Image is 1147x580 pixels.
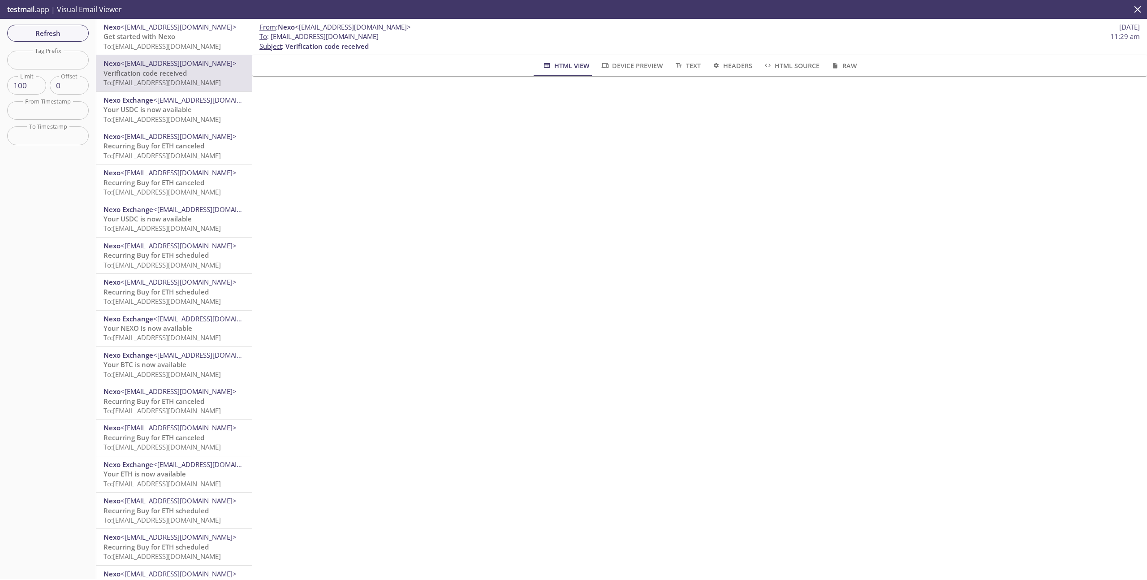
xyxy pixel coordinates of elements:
[121,277,237,286] span: <[EMAIL_ADDRESS][DOMAIN_NAME]>
[103,360,186,369] span: Your BTC is now available
[103,324,192,333] span: Your NEXO is now available
[103,333,221,342] span: To: [EMAIL_ADDRESS][DOMAIN_NAME]
[278,22,295,31] span: Nexo
[103,224,221,233] span: To: [EMAIL_ADDRESS][DOMAIN_NAME]
[121,532,237,541] span: <[EMAIL_ADDRESS][DOMAIN_NAME]>
[259,32,379,41] span: : [EMAIL_ADDRESS][DOMAIN_NAME]
[153,460,269,469] span: <[EMAIL_ADDRESS][DOMAIN_NAME]>
[103,214,192,223] span: Your USDC is now available
[121,168,237,177] span: <[EMAIL_ADDRESS][DOMAIN_NAME]>
[103,178,204,187] span: Recurring Buy for ETH canceled
[103,370,221,379] span: To: [EMAIL_ADDRESS][DOMAIN_NAME]
[103,532,121,541] span: Nexo
[121,132,237,141] span: <[EMAIL_ADDRESS][DOMAIN_NAME]>
[96,347,252,383] div: Nexo Exchange<[EMAIL_ADDRESS][DOMAIN_NAME]>Your BTC is now availableTo:[EMAIL_ADDRESS][DOMAIN_NAME]
[103,515,221,524] span: To: [EMAIL_ADDRESS][DOMAIN_NAME]
[103,168,121,177] span: Nexo
[103,241,121,250] span: Nexo
[103,569,121,578] span: Nexo
[121,22,237,31] span: <[EMAIL_ADDRESS][DOMAIN_NAME]>
[121,241,237,250] span: <[EMAIL_ADDRESS][DOMAIN_NAME]>
[96,493,252,528] div: Nexo<[EMAIL_ADDRESS][DOMAIN_NAME]>Recurring Buy for ETH scheduledTo:[EMAIL_ADDRESS][DOMAIN_NAME]
[96,201,252,237] div: Nexo Exchange<[EMAIL_ADDRESS][DOMAIN_NAME]>Your USDC is now availableTo:[EMAIL_ADDRESS][DOMAIN_NAME]
[103,469,186,478] span: Your ETH is now available
[96,164,252,200] div: Nexo<[EMAIL_ADDRESS][DOMAIN_NAME]>Recurring Buy for ETH canceledTo:[EMAIL_ADDRESS][DOMAIN_NAME]
[14,27,82,39] span: Refresh
[103,397,204,406] span: Recurring Buy for ETH canceled
[103,187,221,196] span: To: [EMAIL_ADDRESS][DOMAIN_NAME]
[103,542,209,551] span: Recurring Buy for ETH scheduled
[153,205,269,214] span: <[EMAIL_ADDRESS][DOMAIN_NAME]>
[103,433,204,442] span: Recurring Buy for ETH canceled
[103,69,187,78] span: Verification code received
[153,314,269,323] span: <[EMAIL_ADDRESS][DOMAIN_NAME]>
[103,297,221,306] span: To: [EMAIL_ADDRESS][DOMAIN_NAME]
[96,274,252,310] div: Nexo<[EMAIL_ADDRESS][DOMAIN_NAME]>Recurring Buy for ETH scheduledTo:[EMAIL_ADDRESS][DOMAIN_NAME]
[96,383,252,419] div: Nexo<[EMAIL_ADDRESS][DOMAIN_NAME]>Recurring Buy for ETH canceledTo:[EMAIL_ADDRESS][DOMAIN_NAME]
[121,59,237,68] span: <[EMAIL_ADDRESS][DOMAIN_NAME]>
[103,387,121,396] span: Nexo
[542,60,589,71] span: HTML View
[103,506,209,515] span: Recurring Buy for ETH scheduled
[103,287,209,296] span: Recurring Buy for ETH scheduled
[763,60,819,71] span: HTML Source
[103,552,221,561] span: To: [EMAIL_ADDRESS][DOMAIN_NAME]
[153,351,269,359] span: <[EMAIL_ADDRESS][DOMAIN_NAME]>
[121,569,237,578] span: <[EMAIL_ADDRESS][DOMAIN_NAME]>
[96,238,252,273] div: Nexo<[EMAIL_ADDRESS][DOMAIN_NAME]>Recurring Buy for ETH scheduledTo:[EMAIL_ADDRESS][DOMAIN_NAME]
[259,42,282,51] span: Subject
[103,22,121,31] span: Nexo
[674,60,700,71] span: Text
[711,60,752,71] span: Headers
[103,115,221,124] span: To: [EMAIL_ADDRESS][DOMAIN_NAME]
[1110,32,1140,41] span: 11:29 am
[96,311,252,346] div: Nexo Exchange<[EMAIL_ADDRESS][DOMAIN_NAME]>Your NEXO is now availableTo:[EMAIL_ADDRESS][DOMAIN_NAME]
[103,141,204,150] span: Recurring Buy for ETH canceled
[103,205,153,214] span: Nexo Exchange
[103,314,153,323] span: Nexo Exchange
[259,32,267,41] span: To
[103,479,221,488] span: To: [EMAIL_ADDRESS][DOMAIN_NAME]
[103,423,121,432] span: Nexo
[7,4,34,14] span: testmail
[1119,22,1140,32] span: [DATE]
[96,128,252,164] div: Nexo<[EMAIL_ADDRESS][DOMAIN_NAME]>Recurring Buy for ETH canceledTo:[EMAIL_ADDRESS][DOMAIN_NAME]
[103,277,121,286] span: Nexo
[103,251,209,260] span: Recurring Buy for ETH scheduled
[121,496,237,505] span: <[EMAIL_ADDRESS][DOMAIN_NAME]>
[96,55,252,91] div: Nexo<[EMAIL_ADDRESS][DOMAIN_NAME]>Verification code receivedTo:[EMAIL_ADDRESS][DOMAIN_NAME]
[259,22,411,32] span: :
[285,42,369,51] span: Verification code received
[103,78,221,87] span: To: [EMAIL_ADDRESS][DOMAIN_NAME]
[103,351,153,359] span: Nexo Exchange
[259,22,276,31] span: From
[103,151,221,160] span: To: [EMAIL_ADDRESS][DOMAIN_NAME]
[121,423,237,432] span: <[EMAIL_ADDRESS][DOMAIN_NAME]>
[96,529,252,565] div: Nexo<[EMAIL_ADDRESS][DOMAIN_NAME]>Recurring Buy for ETH scheduledTo:[EMAIL_ADDRESS][DOMAIN_NAME]
[7,25,89,42] button: Refresh
[103,406,221,415] span: To: [EMAIL_ADDRESS][DOMAIN_NAME]
[153,95,269,104] span: <[EMAIL_ADDRESS][DOMAIN_NAME]>
[103,42,221,51] span: To: [EMAIL_ADDRESS][DOMAIN_NAME]
[103,260,221,269] span: To: [EMAIL_ADDRESS][DOMAIN_NAME]
[96,420,252,455] div: Nexo<[EMAIL_ADDRESS][DOMAIN_NAME]>Recurring Buy for ETH canceledTo:[EMAIL_ADDRESS][DOMAIN_NAME]
[259,32,1140,51] p: :
[103,59,121,68] span: Nexo
[830,60,857,71] span: Raw
[103,95,153,104] span: Nexo Exchange
[103,442,221,451] span: To: [EMAIL_ADDRESS][DOMAIN_NAME]
[295,22,411,31] span: <[EMAIL_ADDRESS][DOMAIN_NAME]>
[103,132,121,141] span: Nexo
[96,456,252,492] div: Nexo Exchange<[EMAIL_ADDRESS][DOMAIN_NAME]>Your ETH is now availableTo:[EMAIL_ADDRESS][DOMAIN_NAME]
[103,460,153,469] span: Nexo Exchange
[103,496,121,505] span: Nexo
[121,387,237,396] span: <[EMAIL_ADDRESS][DOMAIN_NAME]>
[103,105,192,114] span: Your USDC is now available
[103,32,175,41] span: Get started with Nexo
[96,92,252,128] div: Nexo Exchange<[EMAIL_ADDRESS][DOMAIN_NAME]>Your USDC is now availableTo:[EMAIL_ADDRESS][DOMAIN_NAME]
[96,19,252,55] div: Nexo<[EMAIL_ADDRESS][DOMAIN_NAME]>Get started with NexoTo:[EMAIL_ADDRESS][DOMAIN_NAME]
[600,60,663,71] span: Device Preview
